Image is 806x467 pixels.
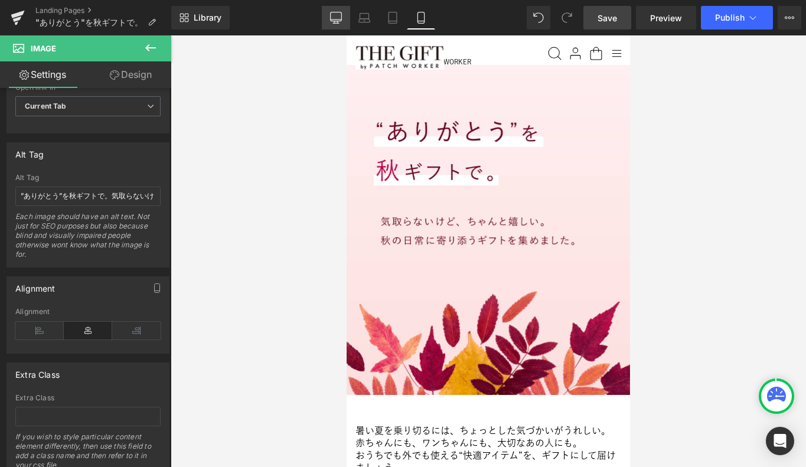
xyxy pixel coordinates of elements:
span: Publish [715,13,745,22]
a: Translation missing: ja.cart.general.title_html [242,11,257,25]
p: 暑い夏を乗り切るには、ちょっとした気づかいがうれしい。 [9,389,275,401]
p: おうちでも外でも使える“快適アイテム”を、ギフトにして届けましょう。 [9,414,275,439]
a: Preview [636,6,696,30]
div: Each image should have an alt text. Not just for SEO purposes but also because blind and visually... [15,212,161,267]
p: 赤ちゃんにも、ワンちゃんにも、大切なあの人にも。 [9,401,275,414]
button: Redo [555,6,579,30]
a: Mobile [407,6,435,30]
button: More [778,6,801,30]
a: Design [88,61,174,88]
span: "ありがとう"を秋ギフトで。 [35,18,143,27]
a: Tablet [378,6,407,30]
img: THE GIFT by PATCH WORKER [9,10,97,34]
div: Extra Class [15,363,60,380]
a: Laptop [350,6,378,30]
div: Alt Tag [15,174,161,182]
a: LOGIN [221,11,236,25]
div: Open Intercom Messenger [766,427,794,455]
div: Alignment [15,277,56,293]
a: 検索 [201,11,216,25]
input: Your alt tags go here [15,187,161,206]
div: Alt Tag [15,143,44,159]
a: New Library [171,6,230,30]
b: Current Tab [25,102,67,110]
a: Desktop [322,6,350,30]
span: Save [598,12,617,24]
div: Alignment [15,308,161,316]
a: THE GIFT by PATCH WORKER [9,10,275,34]
span: Library [194,12,221,23]
div: Extra Class [15,394,161,402]
span: Preview [650,12,682,24]
button: Publish [701,6,773,30]
span: Image [31,44,56,53]
button: Undo [527,6,550,30]
a: Landing Pages [35,6,171,15]
a: メニュー [263,11,278,25]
